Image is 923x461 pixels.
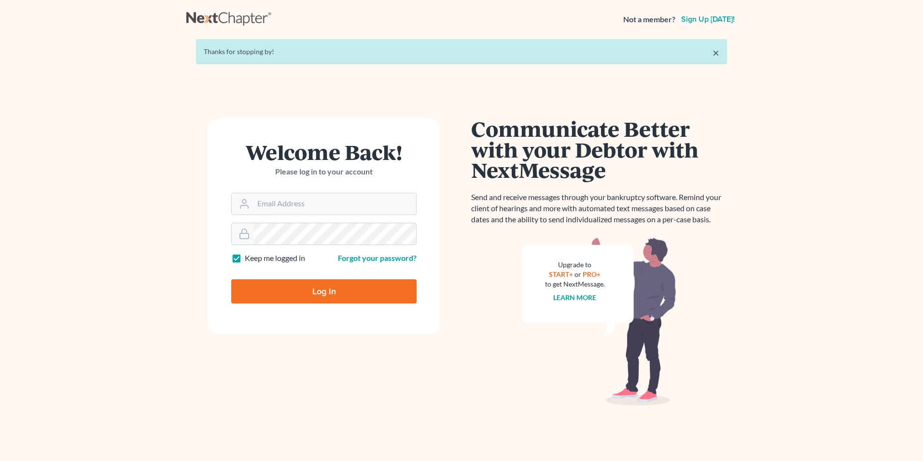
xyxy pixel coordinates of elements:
[554,293,597,302] a: Learn more
[583,270,601,278] a: PRO+
[545,260,605,270] div: Upgrade to
[245,253,305,264] label: Keep me logged in
[623,14,675,25] strong: Not a member?
[471,118,727,180] h1: Communicate Better with your Debtor with NextMessage
[471,192,727,225] p: Send and receive messages through your bankruptcy software. Remind your client of hearings and mo...
[231,166,417,177] p: Please log in to your account
[522,237,676,406] img: nextmessage_bg-59042aed3d76b12b5cd301f8e5b87938c9018125f34e5fa2b7a6b67550977c72.svg
[679,15,737,23] a: Sign up [DATE]!
[713,47,719,58] a: ×
[549,270,573,278] a: START+
[253,193,416,215] input: Email Address
[575,270,582,278] span: or
[231,142,417,162] h1: Welcome Back!
[545,279,605,289] div: to get NextMessage.
[204,47,719,57] div: Thanks for stopping by!
[338,253,417,262] a: Forgot your password?
[231,279,417,303] input: Log In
